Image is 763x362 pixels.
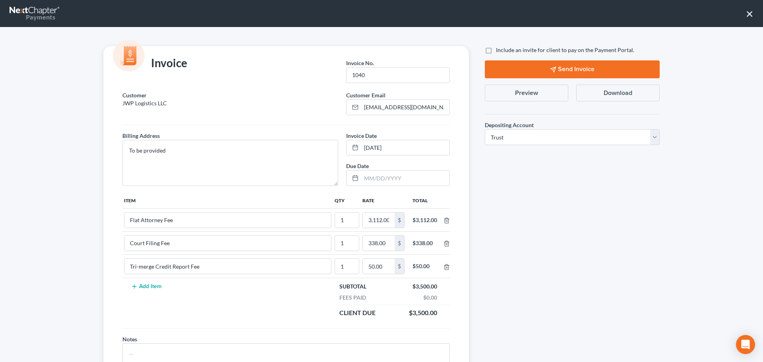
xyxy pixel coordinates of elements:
[10,4,60,23] a: Payments
[129,283,164,290] button: Add Item
[485,85,568,101] button: Preview
[412,239,437,247] div: $338.00
[335,294,370,302] div: Fees Paid
[335,259,359,274] input: --
[361,100,449,115] input: Enter email...
[363,259,395,274] input: 0.00
[335,213,359,228] input: --
[124,213,331,228] input: --
[395,236,404,251] div: $
[419,294,441,302] div: $0.00
[124,236,331,251] input: --
[124,259,331,274] input: --
[113,40,145,72] img: icon-money-cc55cd5b71ee43c44ef0efbab91310903cbf28f8221dba23c0d5ca797e203e98.svg
[333,192,361,208] th: Qty
[10,13,55,21] div: Payments
[485,60,660,78] button: Send Invoice
[576,85,660,101] button: Download
[346,92,385,99] span: Customer Email
[496,46,634,53] span: Include an invite for client to pay on the Payment Portal.
[361,140,449,155] input: MM/DD/YYYY
[347,68,449,83] input: --
[346,162,369,170] label: Due Date
[363,213,395,228] input: 0.00
[485,122,534,128] span: Depositing Account
[122,99,338,107] p: JWP Logistics LLC
[122,192,333,208] th: Item
[346,60,374,66] span: Invoice No.
[412,216,437,224] div: $3,112.00
[395,213,404,228] div: $
[122,91,147,99] label: Customer
[122,132,160,139] span: Billing Address
[346,132,377,139] span: Invoice Date
[118,56,191,72] div: Invoice
[361,192,406,208] th: Rate
[363,236,395,251] input: 0.00
[406,192,443,208] th: Total
[405,308,441,317] div: $3,500.00
[335,236,359,251] input: --
[412,262,437,270] div: $50.00
[335,283,370,290] div: Subtotal
[736,335,755,354] div: Open Intercom Messenger
[122,335,137,343] label: Notes
[746,7,753,20] button: ×
[409,283,441,290] div: $3,500.00
[395,259,404,274] div: $
[335,308,380,317] div: Client Due
[361,170,449,186] input: MM/DD/YYYY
